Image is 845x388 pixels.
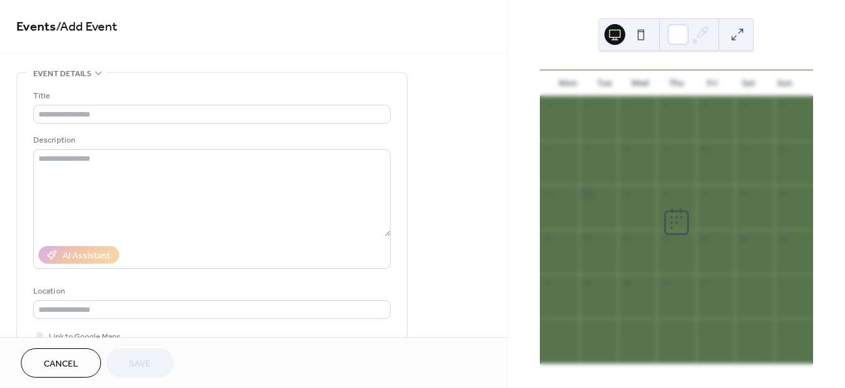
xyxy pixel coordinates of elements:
[621,189,631,199] div: 15
[544,189,554,199] div: 13
[583,278,593,288] div: 28
[544,322,554,332] div: 3
[700,234,709,243] div: 24
[730,70,766,96] div: Sat
[544,234,554,243] div: 20
[767,70,803,96] div: Sun
[700,100,709,110] div: 3
[739,278,749,288] div: 1
[778,189,788,199] div: 19
[621,322,631,332] div: 5
[660,100,670,110] div: 2
[544,278,554,288] div: 27
[586,70,622,96] div: Tue
[33,133,388,147] div: Description
[583,145,593,154] div: 7
[739,100,749,110] div: 4
[33,284,388,298] div: Location
[622,70,658,96] div: Wed
[660,278,670,288] div: 30
[544,145,554,154] div: 6
[583,100,593,110] div: 30
[660,322,670,332] div: 6
[621,145,631,154] div: 8
[660,189,670,199] div: 16
[56,14,117,40] span: / Add Event
[583,322,593,332] div: 4
[621,100,631,110] div: 1
[16,14,56,40] a: Events
[660,234,670,243] div: 23
[739,322,749,332] div: 8
[700,278,709,288] div: 31
[778,100,788,110] div: 5
[778,145,788,154] div: 12
[739,234,749,243] div: 25
[621,278,631,288] div: 29
[583,189,593,199] div: 14
[778,234,788,243] div: 26
[544,100,554,110] div: 29
[700,322,709,332] div: 7
[33,67,91,81] span: Event details
[700,189,709,199] div: 17
[621,234,631,243] div: 22
[694,70,730,96] div: Fri
[44,357,78,371] span: Cancel
[700,145,709,154] div: 10
[550,70,586,96] div: Mon
[33,89,388,103] div: Title
[778,322,788,332] div: 9
[49,330,121,344] span: Link to Google Maps
[739,145,749,154] div: 11
[739,189,749,199] div: 18
[583,234,593,243] div: 21
[659,70,694,96] div: Thu
[660,145,670,154] div: 9
[21,348,101,378] button: Cancel
[778,278,788,288] div: 2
